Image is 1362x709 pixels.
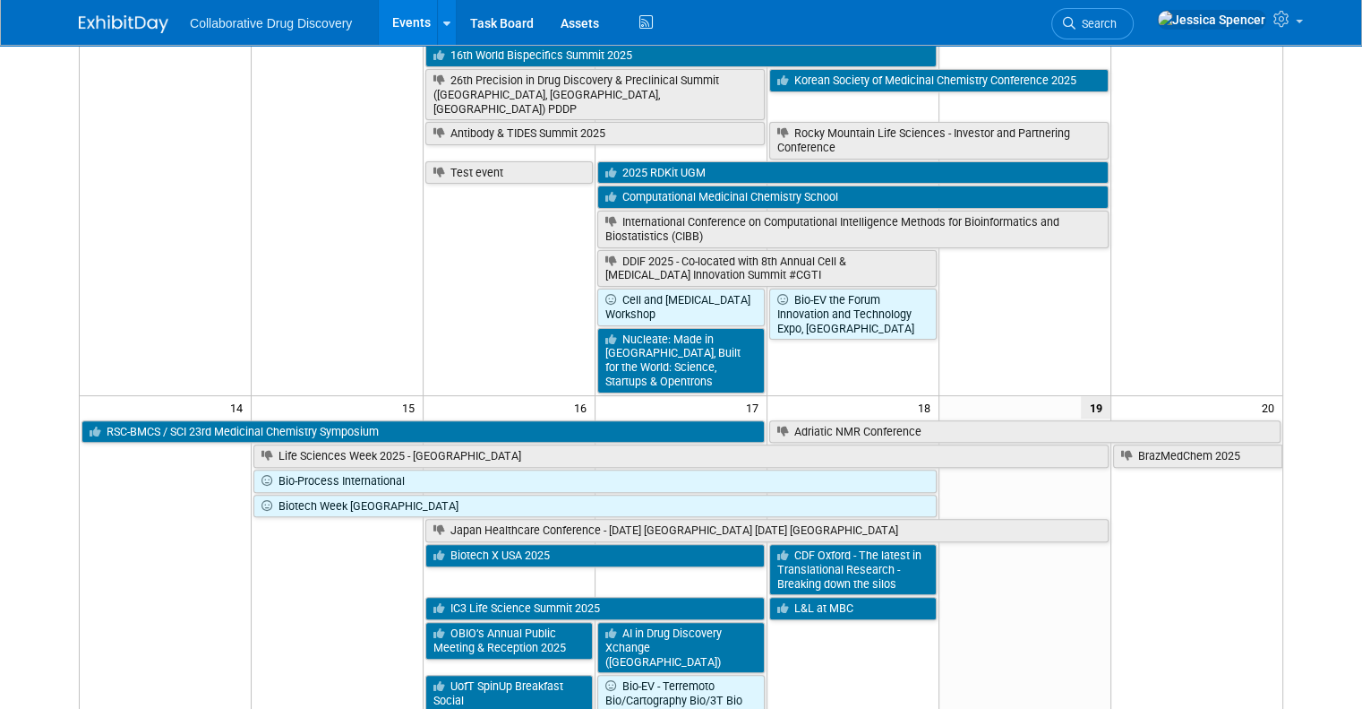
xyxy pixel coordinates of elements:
a: Biotech Week [GEOGRAPHIC_DATA] [253,495,936,518]
span: 15 [400,396,423,419]
a: 16th World Bispecifics Summit 2025 [425,44,937,67]
a: IC3 Life Science Summit 2025 [425,597,765,620]
span: 14 [228,396,251,419]
a: 2025 RDKit UGM [597,161,1109,185]
a: International Conference on Computational Intelligence Methods for Bioinformatics and Biostatisti... [597,211,1109,247]
a: Japan Healthcare Conference - [DATE] [GEOGRAPHIC_DATA] [DATE] [GEOGRAPHIC_DATA] [425,519,1108,542]
a: Bio-Process International [253,470,936,493]
a: Korean Society of Medicinal Chemistry Conference 2025 [769,69,1109,92]
a: 26th Precision in Drug Discovery & Preclinical Summit ([GEOGRAPHIC_DATA], [GEOGRAPHIC_DATA], [GEO... [425,69,765,120]
span: 16 [572,396,595,419]
a: DDIF 2025 - Co-located with 8th Annual Cell & [MEDICAL_DATA] Innovation Summit #CGTI [597,250,937,287]
a: Antibody & TIDES Summit 2025 [425,122,765,145]
a: Test event [425,161,593,185]
a: Search [1051,8,1134,39]
a: BrazMedChem 2025 [1113,445,1282,468]
span: Collaborative Drug Discovery [190,16,352,30]
span: 17 [744,396,767,419]
span: 20 [1260,396,1282,419]
a: RSC-BMCS / SCI 23rd Medicinal Chemistry Symposium [81,420,765,444]
a: Computational Medicinal Chemistry School [597,186,1109,209]
a: Rocky Mountain Life Sciences - Investor and Partnering Conference [769,122,1109,159]
img: ExhibitDay [79,15,168,33]
span: 19 [1081,396,1110,419]
a: AI in Drug Discovery Xchange ([GEOGRAPHIC_DATA]) [597,622,765,673]
a: L&L at MBC [769,597,937,620]
a: Life Sciences Week 2025 - [GEOGRAPHIC_DATA] [253,445,1108,468]
a: Cell and [MEDICAL_DATA] Workshop [597,289,765,325]
a: Nucleate: Made in [GEOGRAPHIC_DATA], Built for the World: Science, Startups & Opentrons [597,328,765,393]
a: Biotech X USA 2025 [425,544,765,567]
img: Jessica Spencer [1157,10,1266,30]
span: Search [1075,17,1117,30]
a: OBIO’s Annual Public Meeting & Reception 2025 [425,622,593,659]
a: Adriatic NMR Conference [769,420,1281,444]
span: 18 [916,396,938,419]
a: CDF Oxford - The latest in Translational Research - Breaking down the silos [769,544,937,595]
a: Bio-EV the Forum Innovation and Technology Expo, [GEOGRAPHIC_DATA] [769,289,937,340]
